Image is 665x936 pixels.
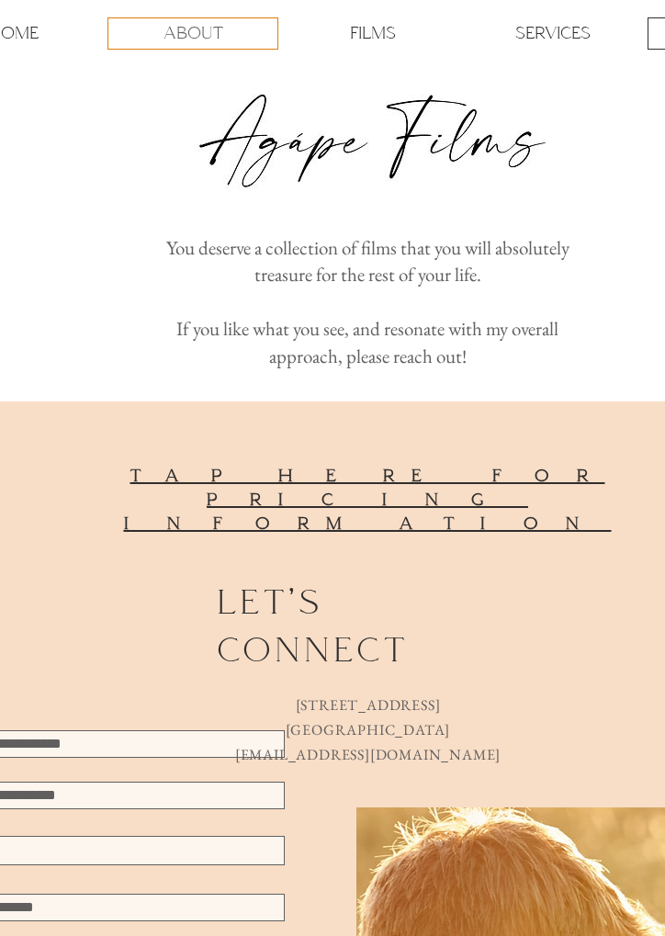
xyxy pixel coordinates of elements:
a: ABOUT [107,17,278,50]
p: SERVICES [515,18,591,49]
a: SERVICES [468,17,638,50]
a: tap here for pricing information [124,463,612,535]
span: let's connect [217,581,409,671]
span: tap here for pricing information [124,465,612,534]
span: [GEOGRAPHIC_DATA] [286,720,451,739]
a: FILMS [287,17,458,50]
span: [STREET_ADDRESS] [296,695,441,715]
a: [EMAIL_ADDRESS][DOMAIN_NAME] [235,745,501,764]
p: FILMS [350,18,396,49]
p: ABOUT [163,18,223,49]
span: You deserve a collection of films that you will absolutely treasure for the rest of your life. [166,235,569,287]
span: If you like what you see, and resonate with my overall approach, please reach out! [176,316,558,367]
